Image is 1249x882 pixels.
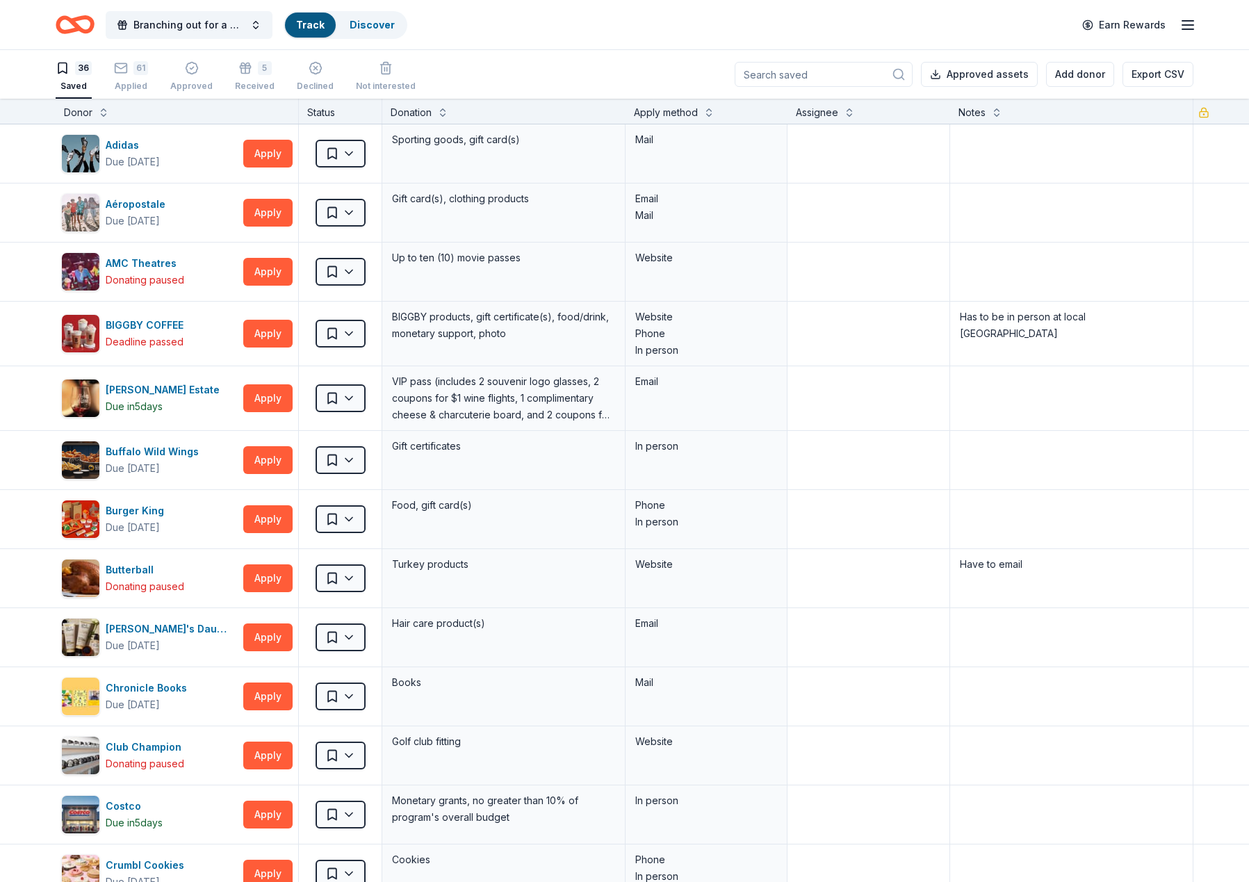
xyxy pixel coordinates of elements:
[62,194,99,231] img: Image for Aéropostale
[106,382,225,398] div: [PERSON_NAME] Estate
[297,56,334,99] button: Declined
[243,683,293,710] button: Apply
[62,253,99,291] img: Image for AMC Theatres
[391,496,617,515] div: Food, gift card(s)
[61,559,238,598] button: Image for ButterballButterballDonating paused
[61,618,238,657] button: Image for Carol's Daughter[PERSON_NAME]'s DaughterDue [DATE]
[635,207,777,224] div: Mail
[106,739,187,756] div: Club Champion
[391,555,617,574] div: Turkey products
[391,791,617,827] div: Monetary grants, no greater than 10% of program's overall budget
[391,850,617,869] div: Cookies
[106,798,163,815] div: Costco
[106,213,160,229] div: Due [DATE]
[61,314,238,353] button: Image for BIGGBY COFFEEBIGGBY COFFEEDeadline passed
[635,556,777,573] div: Website
[735,62,913,87] input: Search saved
[106,255,184,272] div: AMC Theatres
[635,792,777,809] div: In person
[106,154,160,170] div: Due [DATE]
[170,81,213,92] div: Approved
[952,303,1191,359] textarea: Has to be in person at local [GEOGRAPHIC_DATA]
[235,81,275,92] div: Received
[299,99,382,124] div: Status
[243,564,293,592] button: Apply
[391,673,617,692] div: Books
[106,317,189,334] div: BIGGBY COFFEE
[297,81,334,92] div: Declined
[106,519,160,536] div: Due [DATE]
[75,61,92,75] div: 36
[635,438,777,455] div: In person
[106,196,171,213] div: Aéropostale
[635,250,777,266] div: Website
[1046,62,1114,87] button: Add donor
[61,379,238,418] button: Image for Brys Estate[PERSON_NAME] EstateDue in5days
[133,17,245,33] span: Branching out for a Cause
[61,500,238,539] button: Image for Burger KingBurger KingDue [DATE]
[106,696,160,713] div: Due [DATE]
[62,500,99,538] img: Image for Burger King
[356,56,416,99] button: Not interested
[106,857,190,874] div: Crumbl Cookies
[62,135,99,172] img: Image for Adidas
[635,309,777,325] div: Website
[635,342,777,359] div: In person
[61,134,238,173] button: Image for AdidasAdidasDue [DATE]
[62,560,99,597] img: Image for Butterball
[106,443,204,460] div: Buffalo Wild Wings
[952,550,1191,606] textarea: Have to email
[243,446,293,474] button: Apply
[62,678,99,715] img: Image for Chronicle Books
[235,56,275,99] button: 5Received
[635,851,777,868] div: Phone
[635,131,777,148] div: Mail
[106,815,163,831] div: Due in 5 days
[635,615,777,632] div: Email
[1123,62,1193,87] button: Export CSV
[796,104,838,121] div: Assignee
[61,677,238,716] button: Image for Chronicle BooksChronicle BooksDue [DATE]
[106,137,160,154] div: Adidas
[106,460,160,477] div: Due [DATE]
[61,193,238,232] button: Image for AéropostaleAéropostaleDue [DATE]
[635,514,777,530] div: In person
[133,61,148,75] div: 61
[56,8,95,41] a: Home
[62,379,99,417] img: Image for Brys Estate
[391,307,617,343] div: BIGGBY products, gift certificate(s), food/drink, monetary support, photo
[106,11,272,39] button: Branching out for a Cause
[61,736,238,775] button: Image for Club ChampionClub ChampionDonating paused
[62,315,99,352] img: Image for BIGGBY COFFEE
[391,372,617,425] div: VIP pass (includes 2 souvenir logo glasses, 2 coupons for $1 wine flights, 1 complimentary cheese...
[106,503,170,519] div: Burger King
[243,505,293,533] button: Apply
[114,56,148,99] button: 61Applied
[635,733,777,750] div: Website
[62,737,99,774] img: Image for Club Champion
[106,637,160,654] div: Due [DATE]
[170,56,213,99] button: Approved
[62,441,99,479] img: Image for Buffalo Wild Wings
[106,621,238,637] div: [PERSON_NAME]'s Daughter
[61,252,238,291] button: Image for AMC TheatresAMC TheatresDonating paused
[106,756,184,772] div: Donating paused
[1074,13,1174,38] a: Earn Rewards
[61,795,238,834] button: Image for CostcoCostcoDue in5days
[61,441,238,480] button: Image for Buffalo Wild WingsBuffalo Wild WingsDue [DATE]
[106,398,163,415] div: Due in 5 days
[243,623,293,651] button: Apply
[391,614,617,633] div: Hair care product(s)
[106,578,184,595] div: Donating paused
[635,497,777,514] div: Phone
[391,104,432,121] div: Donation
[106,334,183,350] div: Deadline passed
[62,796,99,833] img: Image for Costco
[106,680,193,696] div: Chronicle Books
[391,732,617,751] div: Golf club fitting
[284,11,407,39] button: TrackDiscover
[635,674,777,691] div: Mail
[958,104,986,121] div: Notes
[296,19,325,31] a: Track
[243,258,293,286] button: Apply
